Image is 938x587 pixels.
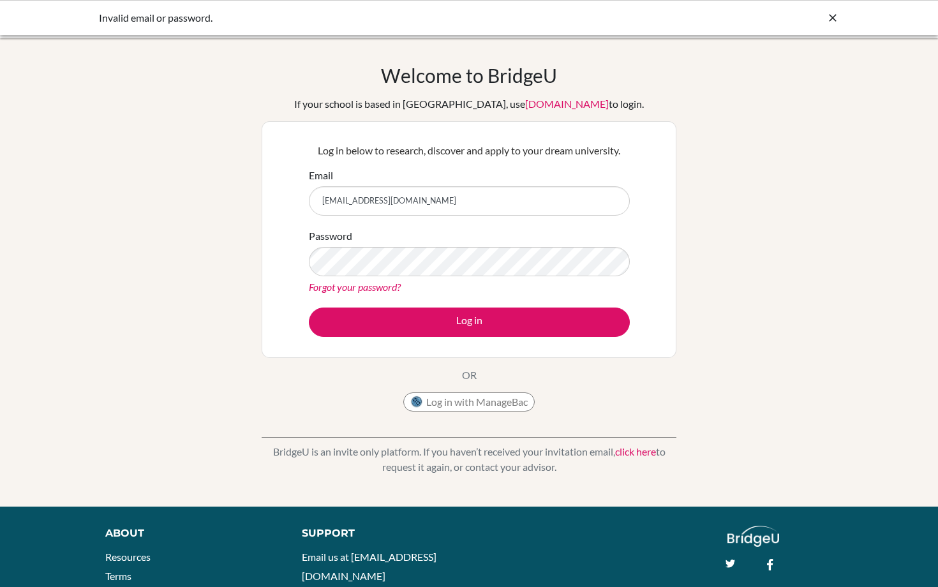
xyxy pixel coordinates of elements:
p: OR [462,368,477,383]
div: Invalid email or password. [99,10,648,26]
div: Support [302,526,456,541]
a: [DOMAIN_NAME] [525,98,609,110]
a: click here [615,445,656,457]
label: Password [309,228,352,244]
p: Log in below to research, discover and apply to your dream university. [309,143,630,158]
div: About [105,526,273,541]
div: If your school is based in [GEOGRAPHIC_DATA], use to login. [294,96,644,112]
a: Forgot your password? [309,281,401,293]
a: Terms [105,570,131,582]
button: Log in with ManageBac [403,392,535,412]
a: Email us at [EMAIL_ADDRESS][DOMAIN_NAME] [302,551,436,582]
p: BridgeU is an invite only platform. If you haven’t received your invitation email, to request it ... [262,444,676,475]
h1: Welcome to BridgeU [381,64,557,87]
img: logo_white@2x-f4f0deed5e89b7ecb1c2cc34c3e3d731f90f0f143d5ea2071677605dd97b5244.png [727,526,779,547]
button: Log in [309,308,630,337]
label: Email [309,168,333,183]
a: Resources [105,551,151,563]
